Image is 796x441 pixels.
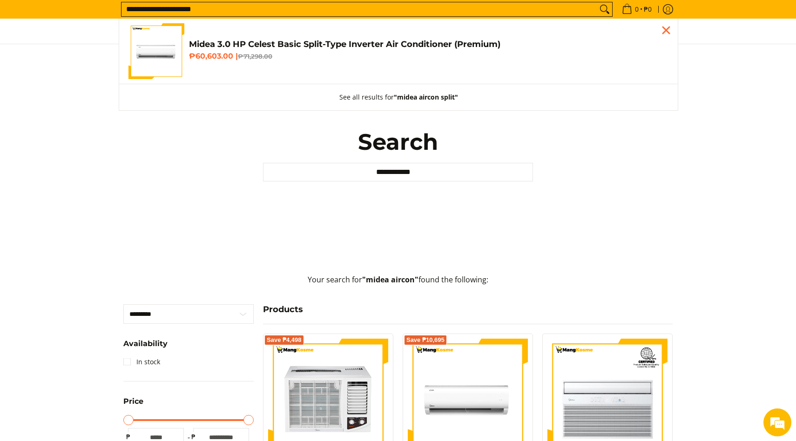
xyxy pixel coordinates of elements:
[128,23,184,79] img: Midea 3.0 HP Celest Basic Split-Type Inverter Air Conditioner (Premium)
[123,398,143,412] summary: Open
[263,128,533,156] h1: Search
[153,5,175,27] div: Minimize live chat window
[238,53,272,60] del: ₱71,298.00
[123,340,168,347] span: Availability
[619,4,654,14] span: •
[659,23,673,37] div: Close pop up
[394,93,458,101] strong: "midea aircon split"
[123,398,143,405] span: Price
[597,2,612,16] button: Search
[123,340,168,354] summary: Open
[189,52,668,61] h6: ₱60,603.00 |
[330,84,467,110] button: See all results for"midea aircon split"
[362,274,418,285] strong: "midea aircon"
[267,337,302,343] span: Save ₱4,498
[54,117,128,211] span: We're online!
[189,39,668,50] h4: Midea 3.0 HP Celest Basic Split-Type Inverter Air Conditioner (Premium)
[48,52,156,64] div: Chat with us now
[263,304,673,315] h4: Products
[128,23,668,79] a: Midea 3.0 HP Celest Basic Split-Type Inverter Air Conditioner (Premium) Midea 3.0 HP Celest Basic...
[5,254,177,287] textarea: Type your message and hit 'Enter'
[406,337,445,343] span: Save ₱10,695
[123,354,160,369] a: In stock
[634,6,640,13] span: 0
[123,274,673,295] p: Your search for found the following:
[642,6,653,13] span: ₱0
